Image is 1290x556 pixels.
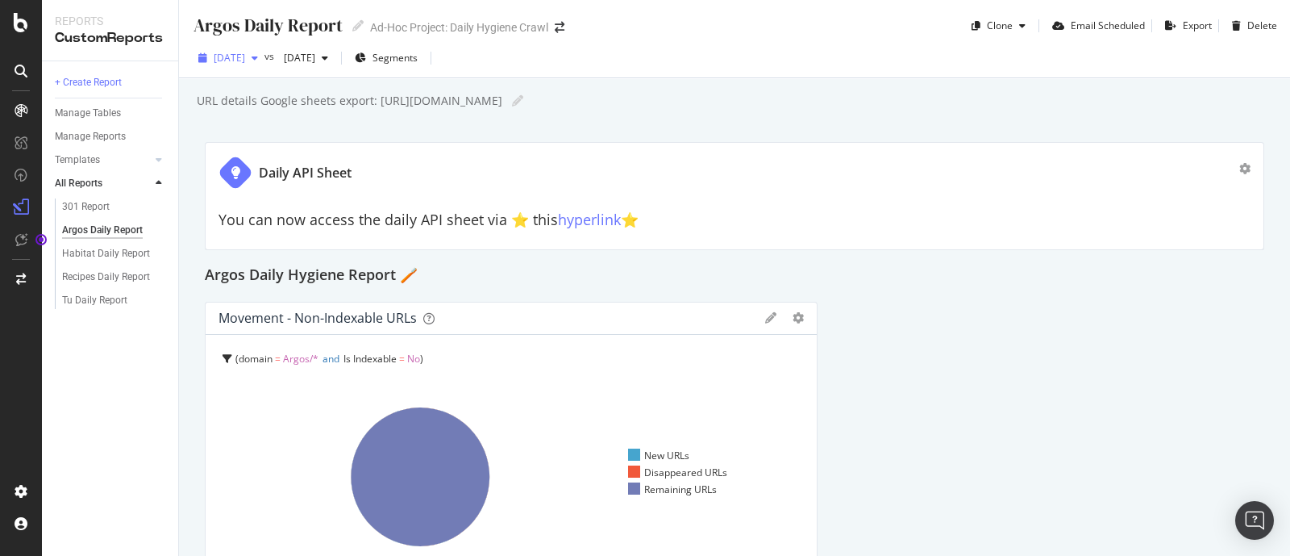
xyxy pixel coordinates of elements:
[192,13,343,38] div: Argos Daily Report
[55,29,165,48] div: CustomReports
[195,93,502,109] div: URL details Google sheets export: [URL][DOMAIN_NAME]
[62,292,127,309] div: Tu Daily Report
[965,13,1032,39] button: Clone
[322,352,339,366] span: and
[214,51,245,65] span: 2025 Oct. 9th
[399,352,405,366] span: =
[62,269,167,286] a: Recipes Daily Report
[1235,501,1274,540] div: Open Intercom Messenger
[348,45,424,71] button: Segments
[55,74,122,91] div: + Create Report
[793,312,804,324] div: gear
[55,105,121,122] div: Manage Tables
[55,105,167,122] a: Manage Tables
[558,210,621,229] a: hyperlink
[352,20,364,31] i: Edit report name
[628,449,689,462] div: New URLs
[407,352,420,366] span: No
[62,245,167,262] a: Habitat Daily Report
[259,164,352,182] div: Daily API Sheet
[1225,13,1277,39] button: Delete
[55,74,167,91] a: + Create Report
[62,222,167,239] a: Argos Daily Report
[62,245,150,262] div: Habitat Daily Report
[55,175,151,192] a: All Reports
[277,45,335,71] button: [DATE]
[55,13,165,29] div: Reports
[62,199,110,215] div: 301 Report
[1159,13,1212,39] button: Export
[512,95,523,107] i: Edit report name
[1046,13,1145,39] button: Email Scheduled
[192,45,264,71] button: [DATE]
[62,222,143,239] div: Argos Daily Report
[62,269,150,286] div: Recipes Daily Report
[55,152,100,169] div: Templates
[372,51,418,65] span: Segments
[628,483,717,496] div: Remaining URLs
[555,22,564,33] div: arrow-right-arrow-left
[1183,19,1212,32] div: Export
[55,175,102,192] div: All Reports
[55,152,151,169] a: Templates
[987,19,1013,32] div: Clone
[218,310,417,326] div: Movement - non-indexable URLs
[1239,163,1250,174] div: gear
[239,352,273,366] span: domain
[277,51,315,65] span: 2025 Sep. 11th
[1071,19,1145,32] div: Email Scheduled
[628,466,727,479] div: Disappeared URLs
[370,19,548,36] div: Ad-Hoc Project: Daily Hygiene Crawl
[62,199,167,215] a: 301 Report
[1247,19,1277,32] div: Delete
[283,352,318,366] span: Argos/*
[275,352,281,366] span: =
[62,292,167,309] a: Tu Daily Report
[55,128,167,145] a: Manage Reports
[34,232,48,247] div: Tooltip anchor
[205,263,1264,289] div: Argos Daily Hygiene Report 🪥
[218,212,1250,228] h2: You can now access the daily API sheet via ⭐️ this ⭐️
[264,49,277,63] span: vs
[343,352,397,366] span: Is Indexable
[55,128,126,145] div: Manage Reports
[205,263,418,289] h2: Argos Daily Hygiene Report 🪥
[205,142,1264,250] div: Daily API SheetYou can now access the daily API sheet via ⭐️ thishyperlink⭐️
